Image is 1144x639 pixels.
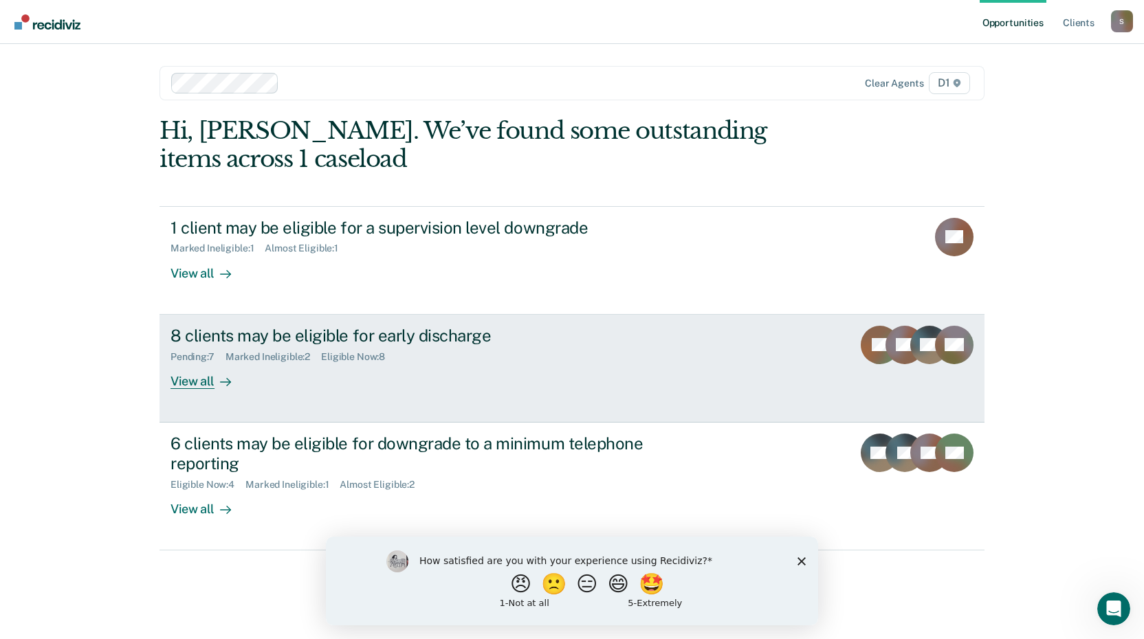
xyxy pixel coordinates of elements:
[170,434,653,473] div: 6 clients may be eligible for downgrade to a minimum telephone reporting
[245,479,340,491] div: Marked Ineligible : 1
[929,72,970,94] span: D1
[1097,592,1130,625] iframe: Intercom live chat
[225,351,321,363] div: Marked Ineligible : 2
[170,351,225,363] div: Pending : 7
[159,423,984,550] a: 6 clients may be eligible for downgrade to a minimum telephone reportingEligible Now:4Marked Inel...
[159,206,984,315] a: 1 client may be eligible for a supervision level downgradeMarked Ineligible:1Almost Eligible:1Vie...
[865,78,923,89] div: Clear agents
[1111,10,1133,32] button: Profile dropdown button
[170,479,245,491] div: Eligible Now : 4
[159,315,984,423] a: 8 clients may be eligible for early dischargePending:7Marked Ineligible:2Eligible Now:8View all
[170,243,265,254] div: Marked Ineligible : 1
[321,351,396,363] div: Eligible Now : 8
[170,254,247,281] div: View all
[326,537,818,625] iframe: Survey by Kim from Recidiviz
[340,479,426,491] div: Almost Eligible : 2
[265,243,349,254] div: Almost Eligible : 1
[170,490,247,517] div: View all
[170,326,653,346] div: 8 clients may be eligible for early discharge
[14,14,80,30] img: Recidiviz
[170,218,653,238] div: 1 client may be eligible for a supervision level downgrade
[1111,10,1133,32] div: S
[159,117,819,173] div: Hi, [PERSON_NAME]. We’ve found some outstanding items across 1 caseload
[170,362,247,389] div: View all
